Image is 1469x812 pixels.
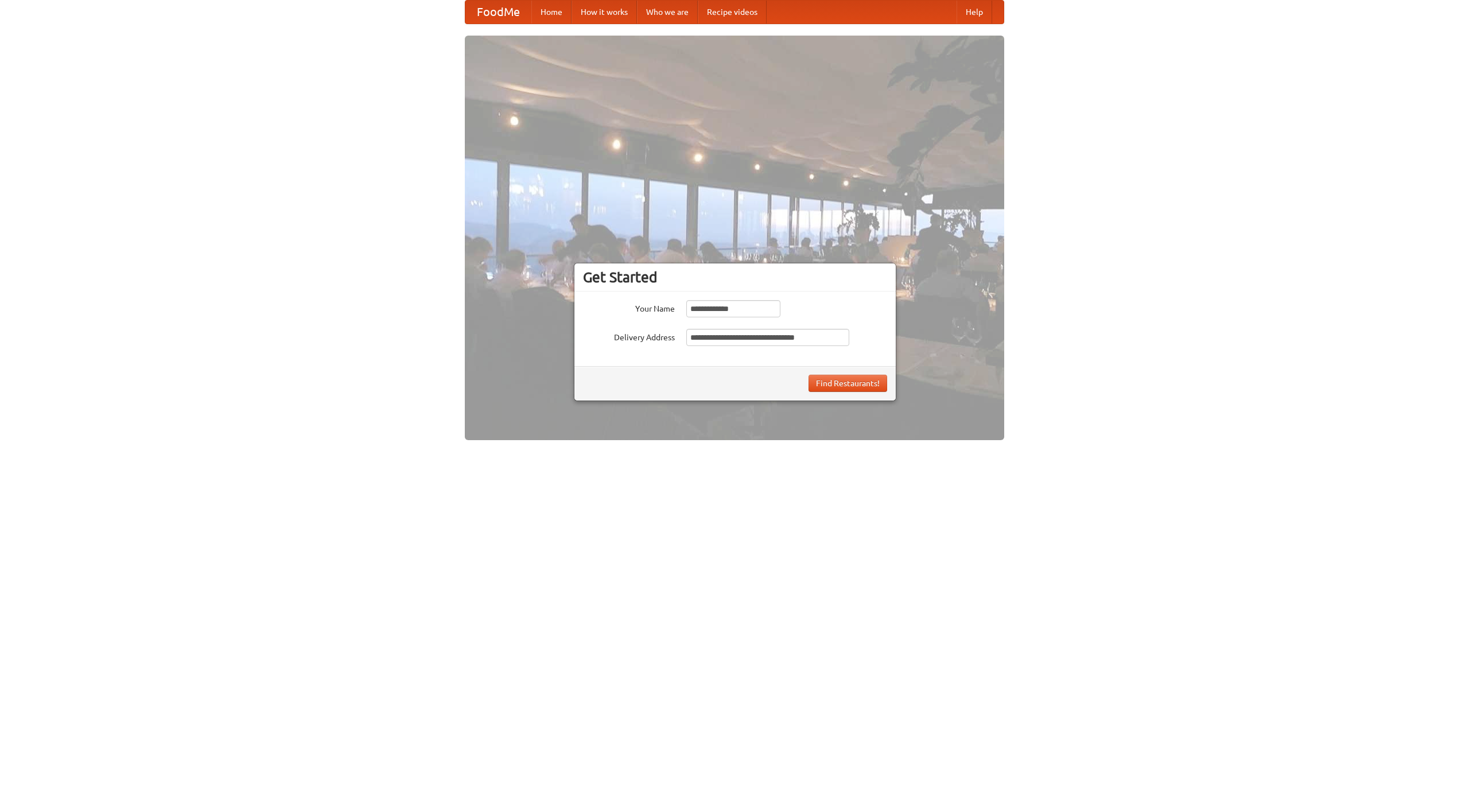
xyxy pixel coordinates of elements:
a: Who we are [637,1,698,24]
a: Help [957,1,992,24]
a: FoodMe [465,1,531,24]
button: Find Restaurants! [809,375,887,392]
a: Recipe videos [698,1,767,24]
label: Delivery Address [583,329,675,343]
label: Your Name [583,300,675,314]
a: Home [531,1,572,24]
h3: Get Started [583,269,887,286]
a: How it works [572,1,637,24]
